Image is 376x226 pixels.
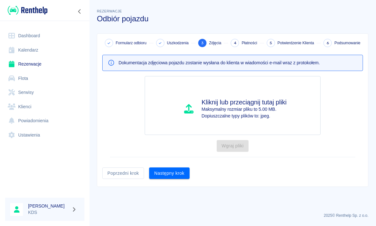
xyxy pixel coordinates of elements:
[5,128,84,142] a: Ustawienia
[270,40,272,46] span: 5
[28,209,69,216] p: KDS
[242,40,257,46] span: Płatności
[102,167,144,179] button: Poprzedni krok
[149,167,190,179] button: Następny krok
[209,40,221,46] span: Zdjęcia
[5,100,84,114] a: Klienci
[97,14,368,23] h3: Odbiór pojazdu
[116,40,147,46] span: Formularz odbioru
[167,40,189,46] span: Uszkodzenia
[234,40,236,46] span: 4
[119,60,320,66] p: Dokumentacja zdjęciowa pojazdu zostanie wysłana do klienta w wiadomości e-mail wraz z protokołem.
[202,106,287,113] p: Maksymalny rozmiar pliku to 5.00 MB.
[75,7,84,16] button: Zwiń nawigację
[97,9,122,13] span: Rezerwacje
[334,40,360,46] span: Podsumowanie
[5,5,47,16] a: Renthelp logo
[278,40,314,46] span: Potwierdzenie Klienta
[5,43,84,57] a: Kalendarz
[202,98,287,106] h4: Kliknij lub przeciągnij tutaj pliki
[202,113,287,119] p: Dopiuszczalne typy plików to: jpeg.
[8,5,47,16] img: Renthelp logo
[5,85,84,100] a: Serwisy
[5,114,84,128] a: Powiadomienia
[5,29,84,43] a: Dashboard
[5,71,84,86] a: Flota
[28,203,69,209] h6: [PERSON_NAME]
[5,57,84,71] a: Rezerwacje
[97,213,368,218] p: 2025 © Renthelp Sp. z o.o.
[201,40,204,46] span: 3
[327,40,329,46] span: 6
